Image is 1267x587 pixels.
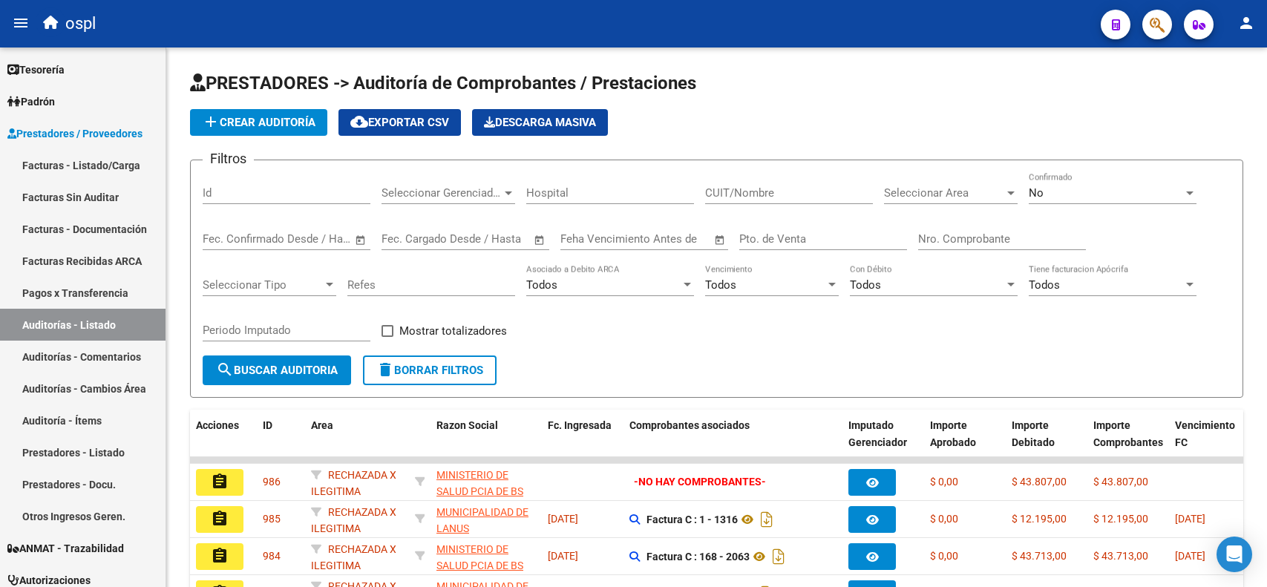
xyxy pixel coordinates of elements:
[443,232,515,246] input: End date
[430,410,542,475] datatable-header-cell: Razon Social
[526,278,557,292] span: Todos
[311,419,333,431] span: Area
[350,116,449,129] span: Exportar CSV
[196,419,239,431] span: Acciones
[1175,513,1205,525] span: [DATE]
[769,545,788,568] i: Descargar documento
[263,513,281,525] span: 985
[484,116,596,129] span: Descarga Masiva
[1093,513,1148,525] span: $ 12.195,00
[7,540,124,557] span: ANMAT - Trazabilidad
[305,410,409,475] datatable-header-cell: Area
[1217,537,1252,572] div: Open Intercom Messenger
[311,469,396,498] span: RECHAZADA X ILEGITIMA
[12,14,30,32] mat-icon: menu
[757,508,776,531] i: Descargar documento
[202,116,315,129] span: Crear Auditoría
[203,355,351,385] button: Buscar Auditoria
[1012,550,1067,562] span: $ 43.713,00
[65,7,96,40] span: ospl
[311,506,396,535] span: RECHAZADA X ILEGITIMA
[190,109,327,136] button: Crear Auditoría
[884,186,1004,200] span: Seleccionar Area
[1093,419,1163,448] span: Importe Comprobantes
[548,513,578,525] span: [DATE]
[1093,550,1148,562] span: $ 43.713,00
[1029,186,1044,200] span: No
[190,73,696,94] span: PRESTADORES -> Auditoría de Comprobantes / Prestaciones
[190,410,257,475] datatable-header-cell: Acciones
[382,232,430,246] input: Start date
[930,476,958,488] span: $ 0,00
[203,148,254,169] h3: Filtros
[436,504,536,535] div: - 30999001005
[646,514,738,525] strong: Factura C : 1 - 1316
[472,109,608,136] app-download-masive: Descarga masiva de comprobantes (adjuntos)
[363,355,497,385] button: Borrar Filtros
[1169,410,1251,475] datatable-header-cell: Vencimiento FC
[712,232,729,249] button: Open calendar
[216,364,338,377] span: Buscar Auditoria
[850,278,881,292] span: Todos
[7,62,65,78] span: Tesorería
[263,476,281,488] span: 986
[203,232,251,246] input: Start date
[376,364,483,377] span: Borrar Filtros
[257,410,305,475] datatable-header-cell: ID
[436,541,536,572] div: - 30626983398
[436,469,523,515] span: MINISTERIO DE SALUD PCIA DE BS AS O. P.
[7,125,143,142] span: Prestadores / Proveedores
[353,232,370,249] button: Open calendar
[211,473,229,491] mat-icon: assignment
[1012,419,1055,448] span: Importe Debitado
[202,113,220,131] mat-icon: add
[436,506,528,535] span: MUNICIPALIDAD DE LANUS
[311,543,396,572] span: RECHAZADA X ILEGITIMA
[548,419,612,431] span: Fc. Ingresada
[930,513,958,525] span: $ 0,00
[634,476,766,488] strong: -NO HAY COMPROBANTES-
[924,410,1006,475] datatable-header-cell: Importe Aprobado
[629,419,750,431] span: Comprobantes asociados
[399,322,507,340] span: Mostrar totalizadores
[264,232,336,246] input: End date
[1175,419,1235,448] span: Vencimiento FC
[1012,476,1067,488] span: $ 43.807,00
[1175,550,1205,562] span: [DATE]
[930,550,958,562] span: $ 0,00
[531,232,549,249] button: Open calendar
[211,547,229,565] mat-icon: assignment
[263,419,272,431] span: ID
[623,410,842,475] datatable-header-cell: Comprobantes asociados
[1093,476,1148,488] span: $ 43.807,00
[705,278,736,292] span: Todos
[216,361,234,378] mat-icon: search
[548,550,578,562] span: [DATE]
[848,419,907,448] span: Imputado Gerenciador
[263,550,281,562] span: 984
[382,186,502,200] span: Seleccionar Gerenciador
[203,278,323,292] span: Seleccionar Tipo
[436,419,498,431] span: Razon Social
[7,94,55,110] span: Padrón
[542,410,623,475] datatable-header-cell: Fc. Ingresada
[211,510,229,528] mat-icon: assignment
[338,109,461,136] button: Exportar CSV
[842,410,924,475] datatable-header-cell: Imputado Gerenciador
[376,361,394,378] mat-icon: delete
[1087,410,1169,475] datatable-header-cell: Importe Comprobantes
[1006,410,1087,475] datatable-header-cell: Importe Debitado
[350,113,368,131] mat-icon: cloud_download
[1237,14,1255,32] mat-icon: person
[436,467,536,498] div: - 30626983398
[930,419,976,448] span: Importe Aprobado
[1012,513,1067,525] span: $ 12.195,00
[472,109,608,136] button: Descarga Masiva
[646,551,750,563] strong: Factura C : 168 - 2063
[1029,278,1060,292] span: Todos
